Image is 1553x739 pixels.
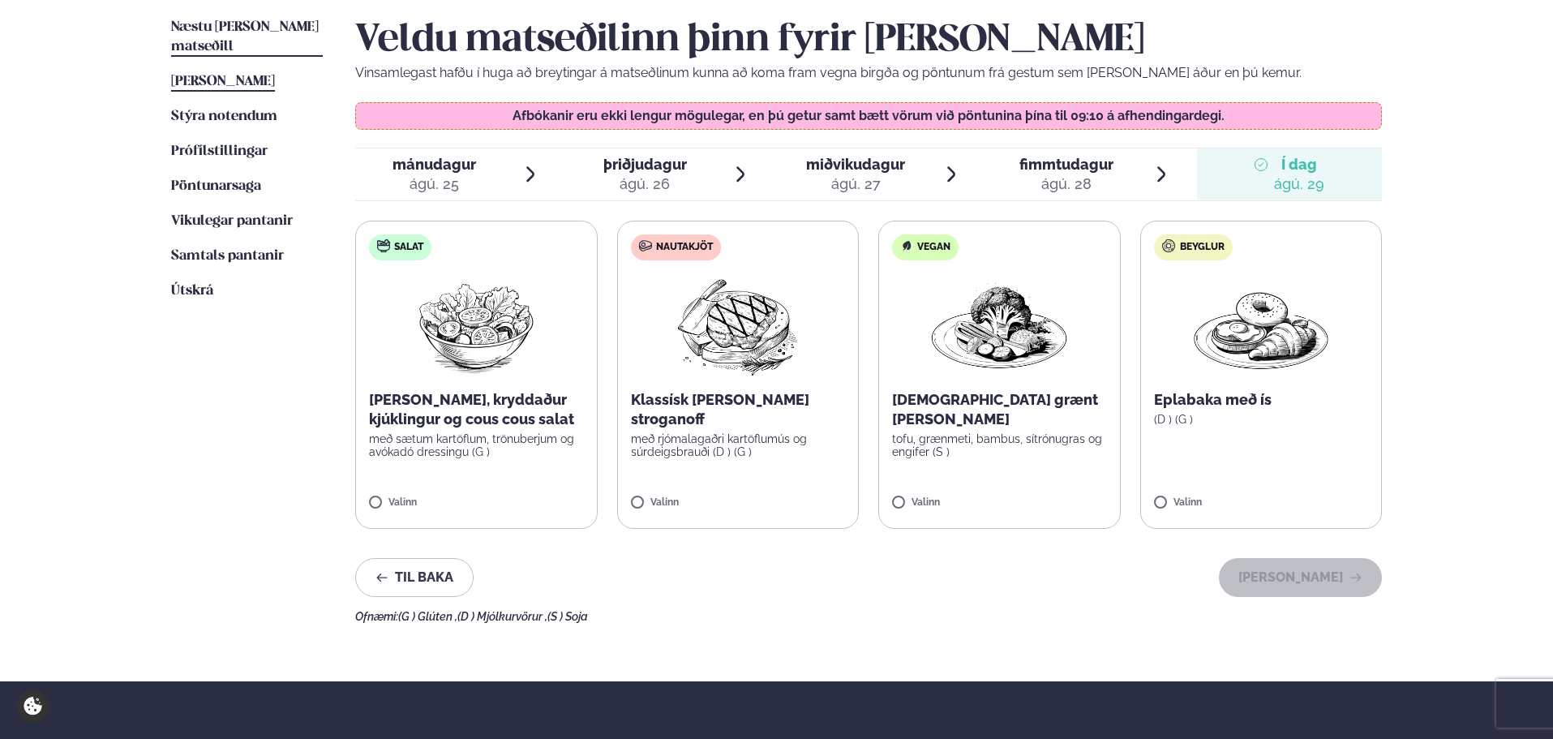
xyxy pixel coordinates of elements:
[372,110,1366,122] p: Afbókanir eru ekki lengur mögulegar, en þú getur samt bætt vörum við pöntunina þína til 09:10 á a...
[639,239,652,252] img: beef.svg
[1019,156,1113,173] span: fimmtudagur
[1190,273,1332,377] img: Croissant.png
[171,18,323,57] a: Næstu [PERSON_NAME] matseðill
[171,179,261,193] span: Pöntunarsaga
[631,390,846,429] p: Klassísk [PERSON_NAME] stroganoff
[355,18,1382,63] h2: Veldu matseðilinn þinn fyrir [PERSON_NAME]
[547,610,588,623] span: (S ) Soja
[398,610,457,623] span: (G ) Glúten ,
[806,156,905,173] span: miðvikudagur
[171,142,268,161] a: Prófílstillingar
[393,174,476,194] div: ágú. 25
[369,432,584,458] p: með sætum kartöflum, trönuberjum og avókadó dressingu (G )
[171,284,213,298] span: Útskrá
[457,610,547,623] span: (D ) Mjólkurvörur ,
[917,241,950,254] span: Vegan
[1154,413,1369,426] p: (D ) (G )
[900,239,913,252] img: Vegan.svg
[394,241,423,254] span: Salat
[603,174,687,194] div: ágú. 26
[1019,174,1113,194] div: ágú. 28
[1219,558,1382,597] button: [PERSON_NAME]
[1154,390,1369,410] p: Eplabaka með ís
[16,690,49,723] a: Cookie settings
[355,558,474,597] button: Til baka
[666,273,809,377] img: Beef-Meat.png
[171,75,275,88] span: [PERSON_NAME]
[355,63,1382,83] p: Vinsamlegast hafðu í huga að breytingar á matseðlinum kunna að koma fram vegna birgða og pöntunum...
[405,273,548,377] img: Salad.png
[171,214,293,228] span: Vikulegar pantanir
[631,432,846,458] p: með rjómalagaðri kartöflumús og súrdeigsbrauði (D ) (G )
[377,239,390,252] img: salad.svg
[1274,155,1324,174] span: Í dag
[171,249,284,263] span: Samtals pantanir
[1180,241,1225,254] span: Beyglur
[806,174,905,194] div: ágú. 27
[1274,174,1324,194] div: ágú. 29
[393,156,476,173] span: mánudagur
[171,110,277,123] span: Stýra notendum
[892,432,1107,458] p: tofu, grænmeti, bambus, sítrónugras og engifer (S )
[171,247,284,266] a: Samtals pantanir
[892,390,1107,429] p: [DEMOGRAPHIC_DATA] grænt [PERSON_NAME]
[171,20,319,54] span: Næstu [PERSON_NAME] matseðill
[171,281,213,301] a: Útskrá
[171,107,277,127] a: Stýra notendum
[928,273,1070,377] img: Vegan.png
[171,72,275,92] a: [PERSON_NAME]
[656,241,713,254] span: Nautakjöt
[171,212,293,231] a: Vikulegar pantanir
[603,156,687,173] span: þriðjudagur
[1162,239,1176,252] img: bagle-new-16px.svg
[369,390,584,429] p: [PERSON_NAME], kryddaður kjúklingur og cous cous salat
[355,610,1382,623] div: Ofnæmi:
[171,177,261,196] a: Pöntunarsaga
[171,144,268,158] span: Prófílstillingar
